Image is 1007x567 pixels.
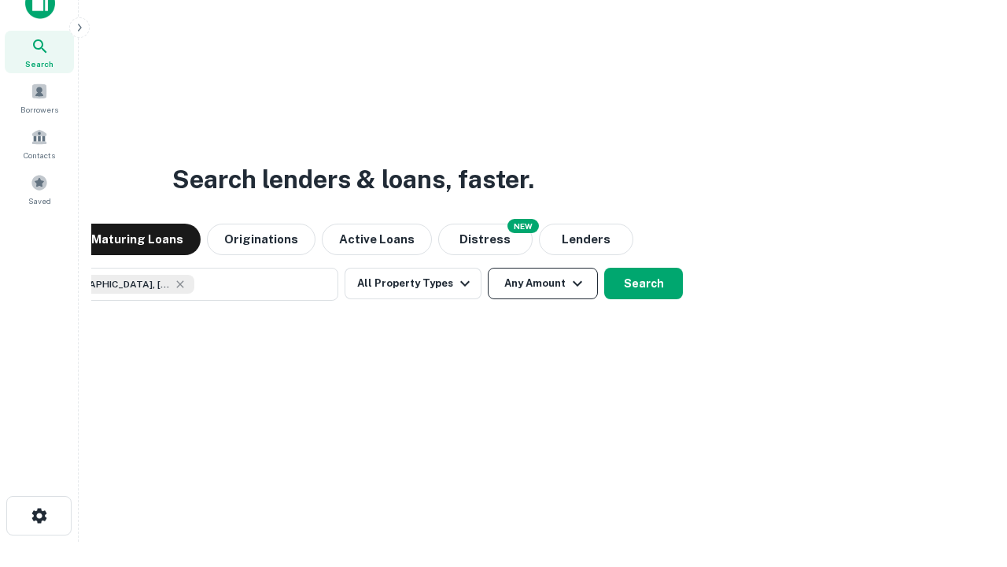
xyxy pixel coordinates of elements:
span: Search [25,57,53,70]
h3: Search lenders & loans, faster. [172,161,534,198]
button: Search [604,268,683,299]
span: Contacts [24,149,55,161]
button: Search distressed loans with lien and other non-mortgage details. [438,224,533,255]
a: Saved [5,168,74,210]
a: Search [5,31,74,73]
button: Maturing Loans [74,224,201,255]
button: Originations [207,224,315,255]
button: Active Loans [322,224,432,255]
button: Any Amount [488,268,598,299]
span: Borrowers [20,103,58,116]
button: [GEOGRAPHIC_DATA], [GEOGRAPHIC_DATA], [GEOGRAPHIC_DATA] [24,268,338,301]
button: All Property Types [345,268,481,299]
a: Borrowers [5,76,74,119]
a: Contacts [5,122,74,165]
span: [GEOGRAPHIC_DATA], [GEOGRAPHIC_DATA], [GEOGRAPHIC_DATA] [53,277,171,291]
div: NEW [507,219,539,233]
button: Lenders [539,224,633,255]
span: Saved [28,195,51,207]
iframe: Chat Widget [928,441,1007,517]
